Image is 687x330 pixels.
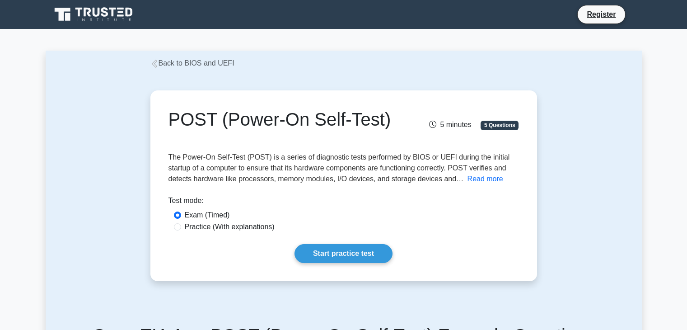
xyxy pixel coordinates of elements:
label: Exam (Timed) [185,210,230,221]
span: The Power-On Self-Test (POST) is a series of diagnostic tests performed by BIOS or UEFI during th... [168,153,510,183]
div: Test mode: [168,195,519,210]
a: Start practice test [294,244,393,263]
a: Back to BIOS and UEFI [150,59,234,67]
button: Read more [467,174,503,184]
label: Practice (With explanations) [185,222,275,232]
h1: POST (Power-On Self-Test) [168,108,398,130]
span: 5 minutes [429,121,471,128]
span: 5 Questions [481,121,519,130]
a: Register [581,9,621,20]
